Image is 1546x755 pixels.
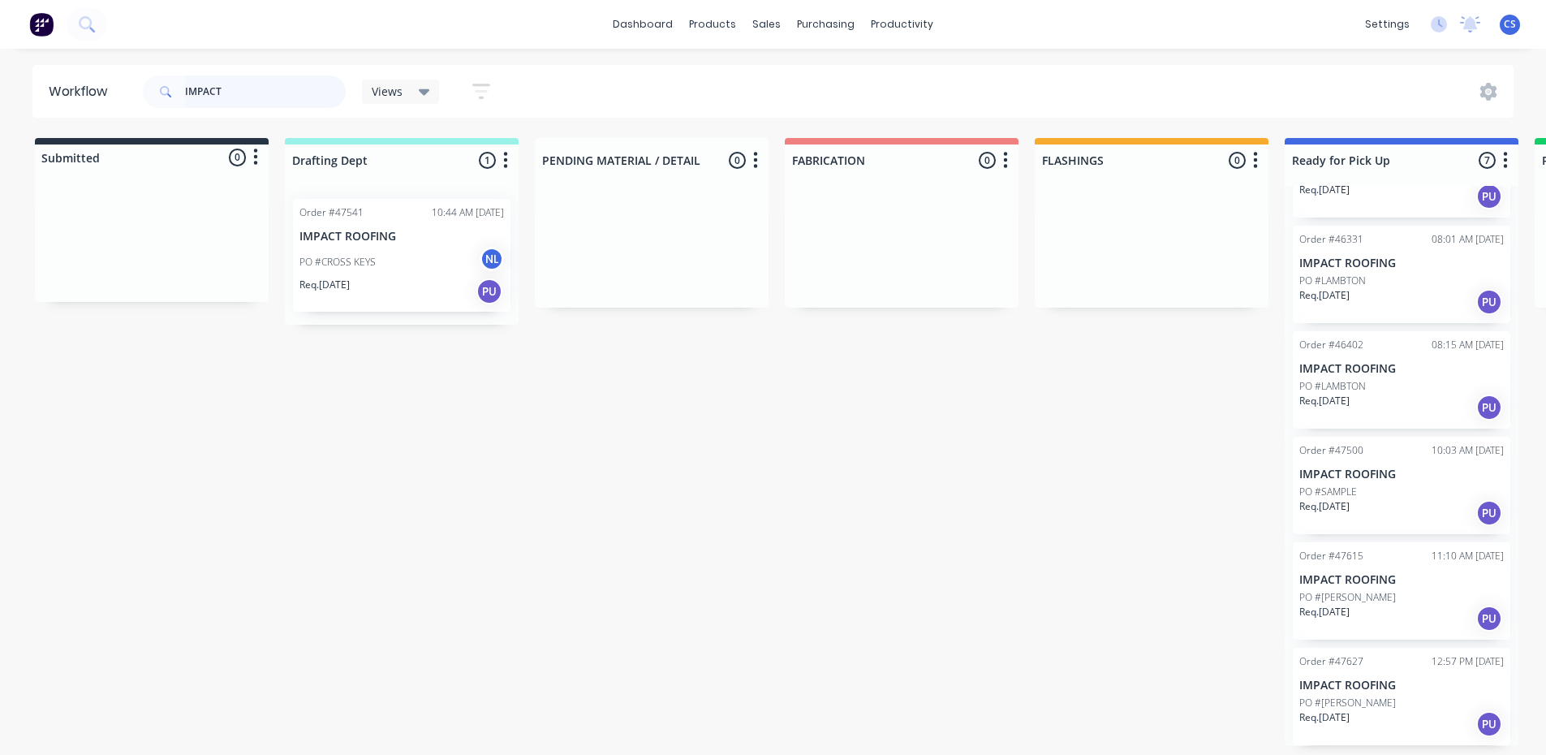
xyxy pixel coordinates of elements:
div: PU [1476,500,1502,526]
input: Search for orders... [185,75,346,108]
p: PO #LAMBTON [1299,379,1366,394]
div: Order #46402 [1299,338,1363,352]
div: Order #47627 [1299,654,1363,669]
div: Workflow [49,82,115,101]
p: IMPACT ROOFING [299,230,504,244]
p: IMPACT ROOFING [1299,257,1504,270]
div: Order #4640208:15 AM [DATE]IMPACT ROOFINGPO #LAMBTONReq.[DATE]PU [1293,331,1510,429]
span: Views [372,83,403,100]
p: Req. [DATE] [1299,605,1350,619]
div: Order #47541 [299,205,364,220]
p: PO #SAMPLE [1299,485,1357,499]
div: 11:10 AM [DATE] [1432,549,1504,563]
p: PO #LAMBTON [1299,274,1366,288]
div: Order #4754110:44 AM [DATE]IMPACT ROOFINGPO #CROSS KEYSNLReq.[DATE]PU [293,199,510,312]
p: Req. [DATE] [1299,710,1350,725]
p: Req. [DATE] [1299,499,1350,514]
p: Req. [DATE] [1299,288,1350,303]
div: Order #4633108:01 AM [DATE]IMPACT ROOFINGPO #LAMBTONReq.[DATE]PU [1293,226,1510,323]
div: 12:57 PM [DATE] [1432,654,1504,669]
div: settings [1357,12,1418,37]
p: Req. [DATE] [299,278,350,292]
p: IMPACT ROOFING [1299,573,1504,587]
p: PO #CROSS KEYS [299,255,376,270]
div: PU [1476,289,1502,315]
div: Order #46331 [1299,232,1363,247]
p: PO #[PERSON_NAME] [1299,590,1396,605]
img: Factory [29,12,54,37]
div: products [681,12,744,37]
div: Order #4761511:10 AM [DATE]IMPACT ROOFINGPO #[PERSON_NAME]Req.[DATE]PU [1293,542,1510,640]
div: 08:01 AM [DATE] [1432,232,1504,247]
div: PU [476,278,502,304]
p: IMPACT ROOFING [1299,679,1504,692]
div: PU [1476,183,1502,209]
div: Order #47615 [1299,549,1363,563]
div: 08:15 AM [DATE] [1432,338,1504,352]
p: Req. [DATE] [1299,394,1350,408]
p: Req. [DATE] [1299,183,1350,197]
div: Order #47500 [1299,443,1363,458]
div: productivity [863,12,941,37]
div: purchasing [789,12,863,37]
div: 10:03 AM [DATE] [1432,443,1504,458]
div: PU [1476,606,1502,632]
div: NL [480,247,504,271]
span: CS [1504,17,1516,32]
p: PO #[PERSON_NAME] [1299,696,1396,710]
div: PU [1476,711,1502,737]
div: Order #4762712:57 PM [DATE]IMPACT ROOFINGPO #[PERSON_NAME]Req.[DATE]PU [1293,648,1510,745]
div: 10:44 AM [DATE] [432,205,504,220]
a: dashboard [605,12,681,37]
div: Order #4750010:03 AM [DATE]IMPACT ROOFINGPO #SAMPLEReq.[DATE]PU [1293,437,1510,534]
div: sales [744,12,789,37]
div: PU [1476,395,1502,421]
p: IMPACT ROOFING [1299,468,1504,481]
p: IMPACT ROOFING [1299,362,1504,376]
